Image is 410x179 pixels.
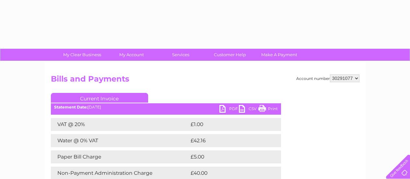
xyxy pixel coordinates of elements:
[51,93,148,103] a: Current Invoice
[105,49,158,61] a: My Account
[51,74,359,87] h2: Bills and Payments
[51,105,281,109] div: [DATE]
[51,150,189,163] td: Paper Bill Charge
[258,105,278,114] a: Print
[252,49,306,61] a: Make A Payment
[189,150,266,163] td: £5.00
[219,105,239,114] a: PDF
[55,49,109,61] a: My Clear Business
[154,49,207,61] a: Services
[51,118,189,131] td: VAT @ 20%
[189,118,265,131] td: £1.00
[189,134,267,147] td: £42.16
[203,49,257,61] a: Customer Help
[239,105,258,114] a: CSV
[296,74,359,82] div: Account number
[54,105,88,109] b: Statement Date:
[51,134,189,147] td: Water @ 0% VAT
